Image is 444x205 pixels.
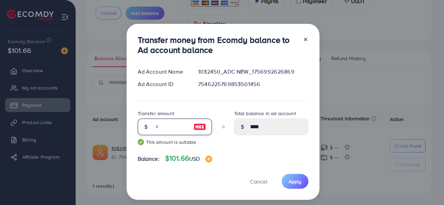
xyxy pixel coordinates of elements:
span: Balance: [138,155,160,163]
small: This amount is suitable [138,139,212,146]
label: Transfer amount [138,110,174,117]
h3: Transfer money from Ecomdy balance to Ad account balance [138,35,297,55]
div: Ad Account Name [132,68,193,76]
span: Apply [289,178,301,185]
div: 7546225769853501456 [193,80,314,88]
img: guide [138,139,144,145]
span: Cancel [250,178,267,185]
span: USD [189,155,200,162]
img: image [205,156,212,162]
h4: $101.66 [165,154,213,163]
img: image [194,123,206,131]
iframe: Chat [415,174,439,200]
label: Total balance in ad account [234,110,296,117]
button: Apply [282,174,308,189]
div: 1032450_ADC NEW_1756992626869 [193,68,314,76]
div: Ad Account ID [132,80,193,88]
button: Cancel [241,174,276,189]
